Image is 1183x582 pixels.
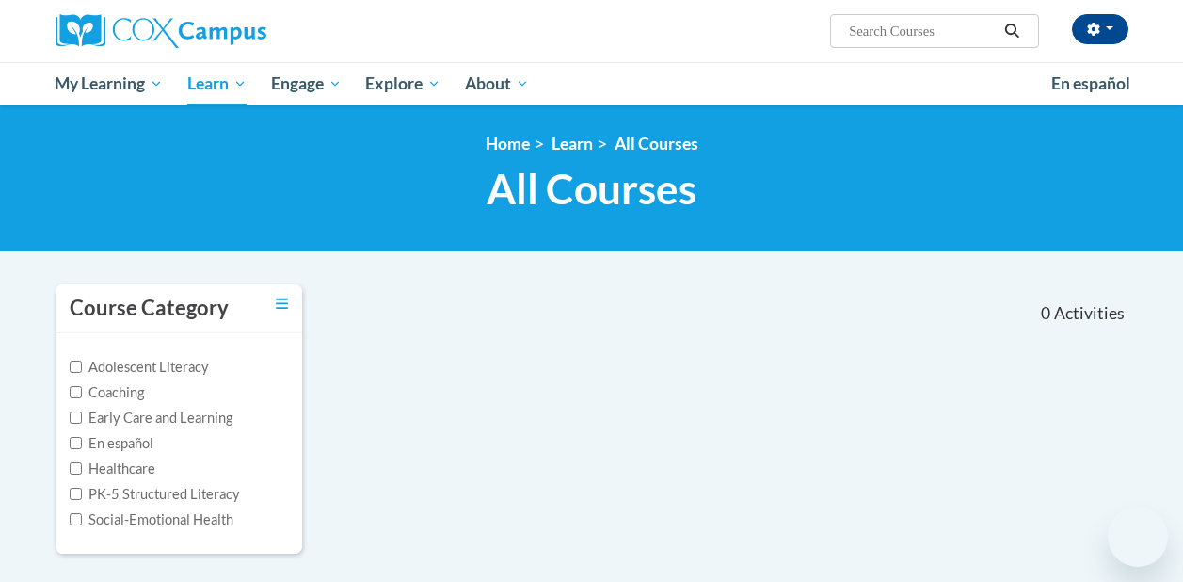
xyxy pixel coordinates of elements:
[353,62,453,105] a: Explore
[41,62,1143,105] div: Main menu
[70,357,209,378] label: Adolescent Literacy
[70,361,82,373] input: Checkbox for Options
[365,73,440,95] span: Explore
[998,20,1026,42] button: Search
[56,14,394,48] a: Cox Campus
[487,164,696,214] span: All Courses
[70,459,155,479] label: Healthcare
[486,134,530,154] a: Home
[175,62,259,105] a: Learn
[70,437,82,449] input: Checkbox for Options
[70,513,82,525] input: Checkbox for Options
[276,294,288,315] a: Toggle collapse
[259,62,354,105] a: Engage
[43,62,176,105] a: My Learning
[465,73,529,95] span: About
[70,382,144,403] label: Coaching
[1072,14,1128,44] button: Account Settings
[1051,73,1130,93] span: En español
[70,484,240,505] label: PK-5 Structured Literacy
[70,433,153,454] label: En español
[187,73,247,95] span: Learn
[615,134,698,154] a: All Courses
[847,20,998,42] input: Search Courses
[70,408,232,428] label: Early Care and Learning
[70,509,233,530] label: Social-Emotional Health
[70,386,82,398] input: Checkbox for Options
[70,462,82,475] input: Checkbox for Options
[70,412,82,424] input: Checkbox for Options
[453,62,541,105] a: About
[1108,507,1168,567] iframe: Button to launch messaging window
[552,134,593,154] a: Learn
[1041,303,1050,324] span: 0
[70,488,82,500] input: Checkbox for Options
[1039,64,1143,104] a: En español
[56,14,266,48] img: Cox Campus
[55,73,163,95] span: My Learning
[271,73,342,95] span: Engage
[70,294,229,323] h3: Course Category
[1054,303,1125,324] span: Activities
